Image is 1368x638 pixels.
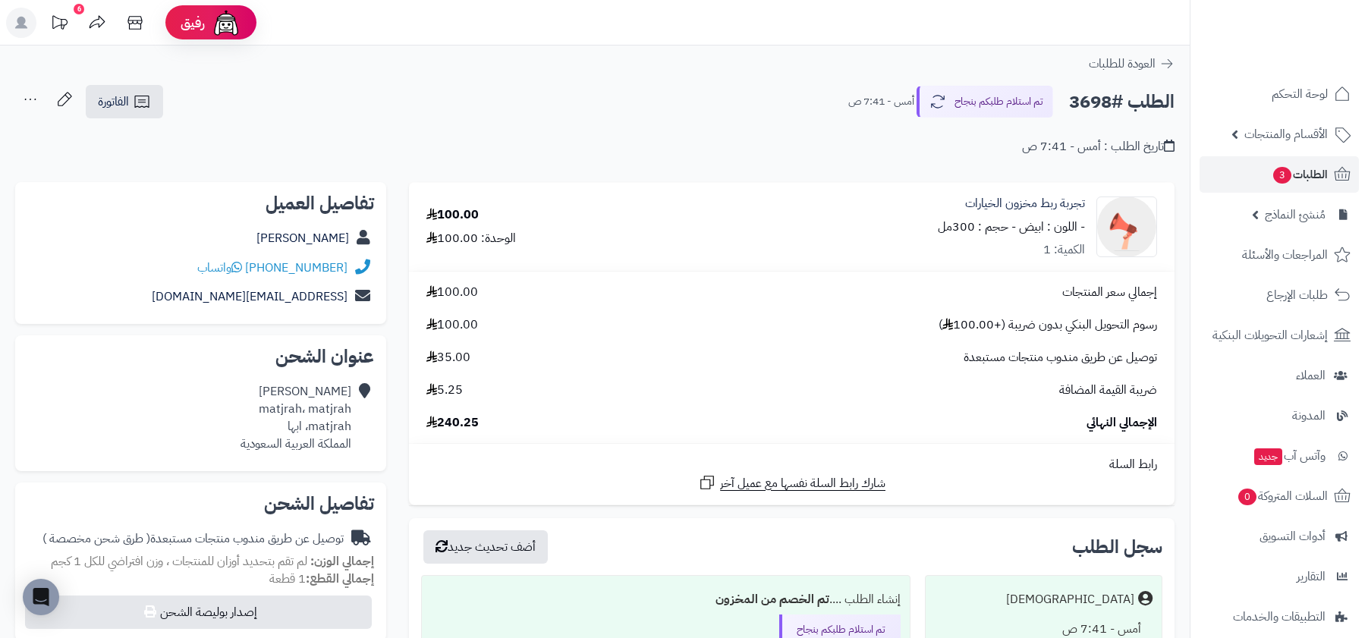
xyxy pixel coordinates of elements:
span: التطبيقات والخدمات [1233,606,1326,627]
small: 1 قطعة [269,570,374,588]
b: تم الخصم من المخزون [715,590,829,608]
span: التقارير [1297,566,1326,587]
span: العودة للطلبات [1089,55,1156,73]
span: الطلبات [1272,164,1328,185]
span: 35.00 [426,349,470,366]
span: رسوم التحويل البنكي بدون ضريبة (+100.00 ) [939,316,1157,334]
span: وآتس آب [1253,445,1326,467]
div: توصيل عن طريق مندوب منتجات مستبعدة [42,530,344,548]
a: العودة للطلبات [1089,55,1175,73]
a: [PHONE_NUMBER] [245,259,348,277]
span: إجمالي سعر المنتجات [1062,284,1157,301]
button: تم استلام طلبكم بنجاح [917,86,1053,118]
span: المراجعات والأسئلة [1242,244,1328,266]
h3: سجل الطلب [1072,538,1162,556]
div: تاريخ الطلب : أمس - 7:41 ص [1022,138,1175,156]
strong: إجمالي القطع: [306,570,374,588]
div: [DEMOGRAPHIC_DATA] [1006,591,1134,608]
a: المدونة [1200,398,1359,434]
h2: الطلب #3698 [1069,86,1175,118]
img: ai-face.png [211,8,241,38]
a: العملاء [1200,357,1359,394]
small: - حجم : 300مل [938,218,1016,236]
a: واتساب [197,259,242,277]
span: المدونة [1292,405,1326,426]
span: مُنشئ النماذج [1265,204,1326,225]
span: لم تقم بتحديد أوزان للمنتجات ، وزن افتراضي للكل 1 كجم [51,552,307,570]
div: إنشاء الطلب .... [431,585,901,614]
a: وآتس آبجديد [1200,438,1359,474]
span: 3 [1273,167,1291,184]
span: 5.25 [426,382,463,399]
a: الطلبات3 [1200,156,1359,193]
a: إشعارات التحويلات البنكية [1200,317,1359,354]
h2: تفاصيل العميل [27,194,374,212]
div: الوحدة: 100.00 [426,230,516,247]
span: 240.25 [426,414,479,432]
span: توصيل عن طريق مندوب منتجات مستبعدة [964,349,1157,366]
span: ( طرق شحن مخصصة ) [42,530,150,548]
strong: إجمالي الوزن: [310,552,374,570]
span: جديد [1254,448,1282,465]
span: الأقسام والمنتجات [1244,124,1328,145]
h2: عنوان الشحن [27,347,374,366]
h2: تفاصيل الشحن [27,495,374,513]
span: الإجمالي النهائي [1087,414,1157,432]
a: تحديثات المنصة [40,8,78,42]
small: أمس - 7:41 ص [848,94,914,109]
div: الكمية: 1 [1043,241,1085,259]
span: ضريبة القيمة المضافة [1059,382,1157,399]
div: 6 [74,4,84,14]
a: الفاتورة [86,85,163,118]
button: أضف تحديث جديد [423,530,548,564]
a: التطبيقات والخدمات [1200,599,1359,635]
span: شارك رابط السلة نفسها مع عميل آخر [720,475,885,492]
img: no_image-90x90.png [1097,196,1156,257]
div: [PERSON_NAME] matjrah، matjrah matjrah، ابها المملكة العربية السعودية [241,383,351,452]
a: السلات المتروكة0 [1200,478,1359,514]
span: الفاتورة [98,93,129,111]
span: 100.00 [426,284,478,301]
a: المراجعات والأسئلة [1200,237,1359,273]
span: 100.00 [426,316,478,334]
span: طلبات الإرجاع [1266,284,1328,306]
div: رابط السلة [415,456,1168,473]
a: [EMAIL_ADDRESS][DOMAIN_NAME] [152,288,348,306]
a: شارك رابط السلة نفسها مع عميل آخر [698,473,885,492]
img: logo-2.png [1265,37,1354,69]
span: أدوات التسويق [1260,526,1326,547]
div: 100.00 [426,206,479,224]
a: لوحة التحكم [1200,76,1359,112]
a: [PERSON_NAME] [256,229,349,247]
span: العملاء [1296,365,1326,386]
span: رفيق [181,14,205,32]
span: السلات المتروكة [1237,486,1328,507]
small: - اللون : ابيض [1019,218,1085,236]
span: لوحة التحكم [1272,83,1328,105]
span: 0 [1238,489,1256,505]
a: التقارير [1200,558,1359,595]
a: تجربة ربط مخزون الخيارات [965,195,1085,212]
a: طلبات الإرجاع [1200,277,1359,313]
button: إصدار بوليصة الشحن [25,596,372,629]
div: Open Intercom Messenger [23,579,59,615]
a: أدوات التسويق [1200,518,1359,555]
span: إشعارات التحويلات البنكية [1212,325,1328,346]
